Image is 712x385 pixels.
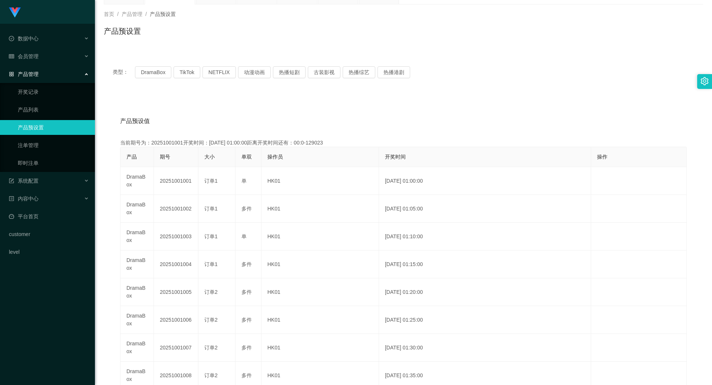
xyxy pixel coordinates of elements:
span: 类型： [113,66,135,78]
i: 图标: setting [701,77,709,85]
span: 订单1 [204,206,218,212]
i: 图标: check-circle-o [9,36,14,41]
td: [DATE] 01:10:00 [379,223,591,250]
span: / [117,11,119,17]
td: HK01 [261,278,379,306]
i: 图标: form [9,178,14,183]
span: 单双 [241,154,252,160]
td: 20251001007 [154,334,198,362]
i: 图标: table [9,54,14,59]
td: HK01 [261,195,379,223]
td: DramaBox [121,250,154,278]
span: / [145,11,147,17]
td: DramaBox [121,334,154,362]
span: 开奖时间 [385,154,406,160]
td: [DATE] 01:00:00 [379,167,591,195]
span: 产品管理 [122,11,142,17]
a: customer [9,227,89,242]
span: 内容中心 [9,196,39,202]
span: 订单2 [204,345,218,351]
span: 订单2 [204,372,218,378]
span: 操作员 [267,154,283,160]
td: HK01 [261,334,379,362]
span: 操作 [597,154,607,160]
td: DramaBox [121,195,154,223]
button: TikTok [174,66,200,78]
td: 20251001004 [154,250,198,278]
span: 期号 [160,154,170,160]
td: 20251001002 [154,195,198,223]
td: 20251001001 [154,167,198,195]
a: 开奖记录 [18,84,89,99]
div: 当前期号为：20251001001开奖时间：[DATE] 01:00:00距离开奖时间还有：00:0-129023 [120,139,687,147]
td: [DATE] 01:20:00 [379,278,591,306]
td: DramaBox [121,167,154,195]
td: HK01 [261,250,379,278]
td: [DATE] 01:30:00 [379,334,591,362]
span: 系统配置 [9,178,39,184]
td: HK01 [261,223,379,250]
td: DramaBox [121,306,154,334]
h1: 产品预设置 [104,26,141,37]
span: 产品 [126,154,137,160]
span: 单 [241,178,247,184]
img: logo.9652507e.png [9,7,21,18]
span: 首页 [104,11,114,17]
a: 产品预设置 [18,120,89,135]
a: 即时注单 [18,156,89,170]
td: [DATE] 01:25:00 [379,306,591,334]
span: 产品预设置 [150,11,176,17]
span: 多件 [241,261,252,267]
a: 产品列表 [18,102,89,117]
i: 图标: appstore-o [9,72,14,77]
button: 热播短剧 [273,66,306,78]
button: DramaBox [135,66,171,78]
td: 20251001005 [154,278,198,306]
a: level [9,245,89,259]
span: 多件 [241,289,252,295]
button: 动漫动画 [238,66,271,78]
td: HK01 [261,306,379,334]
td: 20251001006 [154,306,198,334]
td: [DATE] 01:05:00 [379,195,591,223]
span: 订单1 [204,233,218,239]
button: 热播综艺 [343,66,375,78]
span: 多件 [241,317,252,323]
span: 多件 [241,206,252,212]
td: [DATE] 01:15:00 [379,250,591,278]
a: 图标: dashboard平台首页 [9,209,89,224]
td: DramaBox [121,278,154,306]
span: 数据中心 [9,36,39,42]
i: 图标: profile [9,196,14,201]
span: 会员管理 [9,53,39,59]
td: 20251001003 [154,223,198,250]
span: 单 [241,233,247,239]
a: 注单管理 [18,138,89,153]
span: 产品管理 [9,71,39,77]
span: 多件 [241,372,252,378]
span: 产品预设值 [120,117,150,126]
button: 古装影视 [308,66,340,78]
td: HK01 [261,167,379,195]
span: 订单2 [204,317,218,323]
td: DramaBox [121,223,154,250]
button: NETFLIX [202,66,236,78]
span: 订单1 [204,178,218,184]
span: 订单2 [204,289,218,295]
span: 订单1 [204,261,218,267]
button: 热播港剧 [378,66,410,78]
span: 大小 [204,154,215,160]
span: 多件 [241,345,252,351]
